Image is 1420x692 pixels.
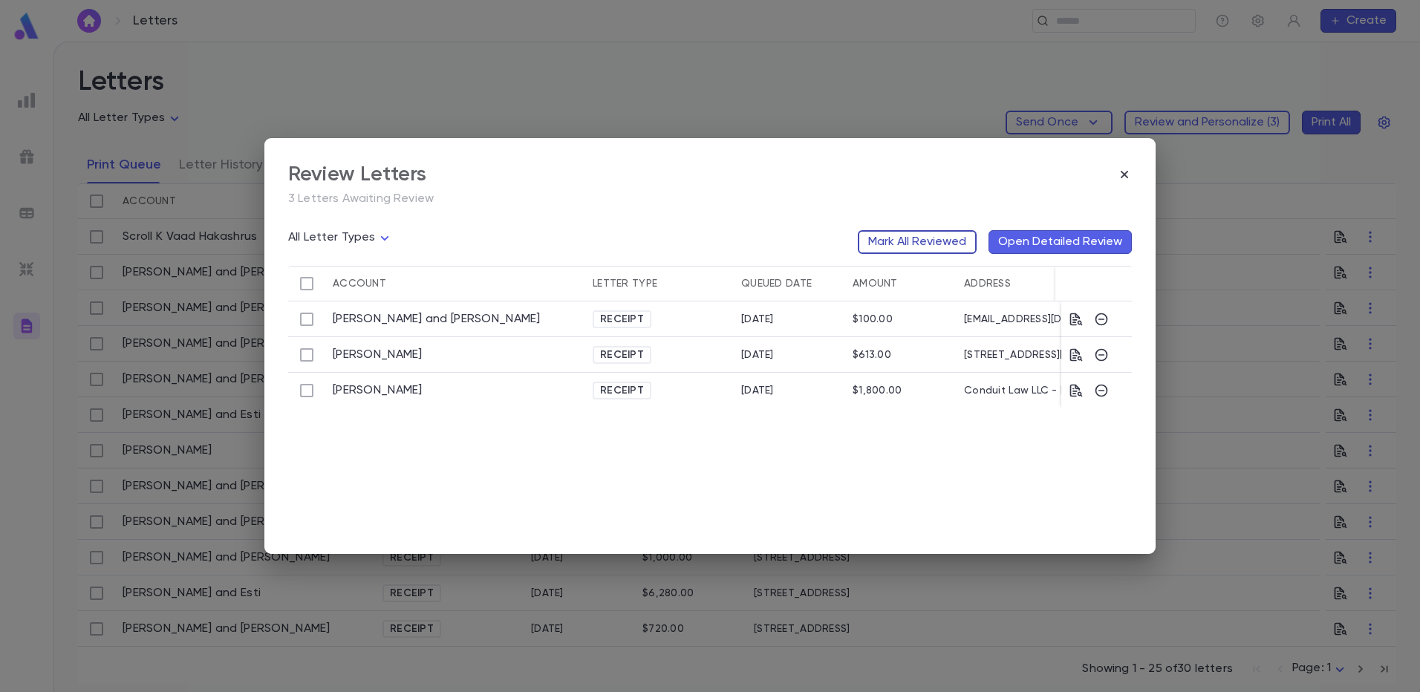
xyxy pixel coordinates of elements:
[957,337,1217,373] div: [STREET_ADDRESS][PERSON_NAME]
[1069,347,1084,362] button: Preview
[853,266,898,301] div: Amount
[741,313,774,325] div: 9/29/2025
[333,312,541,327] a: [PERSON_NAME] and [PERSON_NAME]
[288,232,376,244] span: All Letter Types
[964,266,1011,301] div: Address
[858,230,977,254] button: Mark All Reviewed
[989,230,1132,254] button: Open Detailed Review
[288,192,1132,206] p: 3 Letters Awaiting Review
[593,266,657,301] div: Letter Type
[957,373,1217,408] div: Conduit Law LLC - [STREET_ADDRESS]
[288,162,426,187] div: Review Letters
[594,385,650,396] span: Receipt
[741,349,774,361] div: 9/29/2025
[333,347,423,362] a: [PERSON_NAME]
[957,266,1217,301] div: Address
[741,266,812,301] div: Queued Date
[325,266,585,301] div: Account
[853,313,893,325] div: $100.00
[1069,383,1084,398] button: Preview
[1094,312,1109,327] button: Skip
[585,266,734,301] div: Letter Type
[594,313,650,325] span: Receipt
[1069,312,1084,327] button: Preview
[734,266,845,301] div: Queued Date
[333,383,423,398] a: [PERSON_NAME]
[957,301,1217,337] div: [EMAIL_ADDRESS][DOMAIN_NAME], [DOMAIN_NAME][EMAIL_ADDRESS][DOMAIN_NAME], [EMAIL_ADDRESS][DOMAIN_N...
[853,385,902,396] div: $1,800.00
[845,266,957,301] div: Amount
[594,349,650,361] span: Receipt
[741,385,774,396] div: 9/30/2025
[288,226,394,249] div: All Letter Types
[1094,347,1109,362] button: Skip
[333,266,386,301] div: Account
[853,349,891,361] div: $613.00
[1094,383,1109,398] button: Skip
